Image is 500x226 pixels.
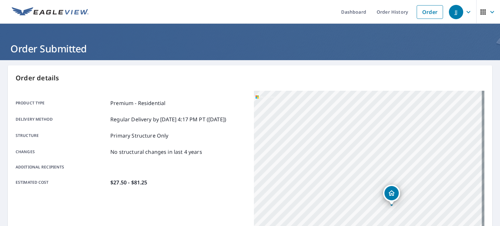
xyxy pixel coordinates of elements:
[110,179,147,186] p: $27.50 - $81.25
[16,148,108,156] p: Changes
[16,164,108,170] p: Additional recipients
[16,115,108,123] p: Delivery method
[417,5,443,19] a: Order
[110,132,168,140] p: Primary Structure Only
[110,99,165,107] p: Premium - Residential
[449,5,463,19] div: JJ
[16,73,484,83] p: Order details
[12,7,89,17] img: EV Logo
[383,185,400,205] div: Dropped pin, building 1, Residential property, 94 ELBOW RIVER RD ROCKY VIEW COUNTY AB T3Z2V2
[110,115,226,123] p: Regular Delivery by [DATE] 4:17 PM PT ([DATE])
[16,132,108,140] p: Structure
[16,99,108,107] p: Product type
[16,179,108,186] p: Estimated cost
[8,42,492,55] h1: Order Submitted
[110,148,202,156] p: No structural changes in last 4 years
